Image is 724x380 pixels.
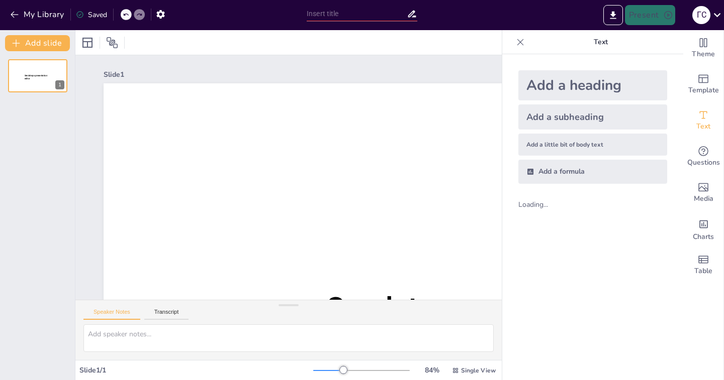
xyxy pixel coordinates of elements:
button: My Library [8,7,68,23]
div: Loading... [518,200,565,209]
span: Questions [687,157,720,168]
div: Saved [76,10,107,20]
button: Present [625,5,675,25]
div: Add text boxes [683,102,723,139]
div: Slide 1 / 1 [79,365,313,375]
span: Position [106,37,118,49]
span: Template [688,85,719,96]
div: Add a little bit of body text [518,134,667,156]
div: Add a table [683,247,723,283]
span: Table [694,266,712,277]
button: Г С [692,5,710,25]
button: Export to PowerPoint [603,5,623,25]
span: Text [696,121,710,132]
span: Charts [693,231,714,242]
p: Text [528,30,673,54]
div: 1 [55,80,64,89]
div: Г С [692,6,710,24]
div: Change the overall theme [683,30,723,66]
div: Add images, graphics, shapes or video [683,175,723,211]
div: Add a formula [518,160,667,184]
span: Sendsteps presentation editor [25,74,47,80]
div: 84 % [420,365,444,375]
input: Insert title [307,7,407,21]
div: Add a heading [518,70,667,100]
button: Add slide [5,35,70,51]
span: Sendsteps presentation editor [327,292,638,367]
span: Theme [692,49,715,60]
div: Get real-time input from your audience [683,139,723,175]
span: Single View [461,366,496,374]
div: Layout [79,35,96,51]
button: Transcript [144,309,189,320]
div: Add ready made slides [683,66,723,102]
span: Media [694,193,713,204]
div: Sendsteps presentation editor1 [8,59,67,92]
div: Add charts and graphs [683,211,723,247]
button: Speaker Notes [83,309,140,320]
div: Add a subheading [518,104,667,130]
